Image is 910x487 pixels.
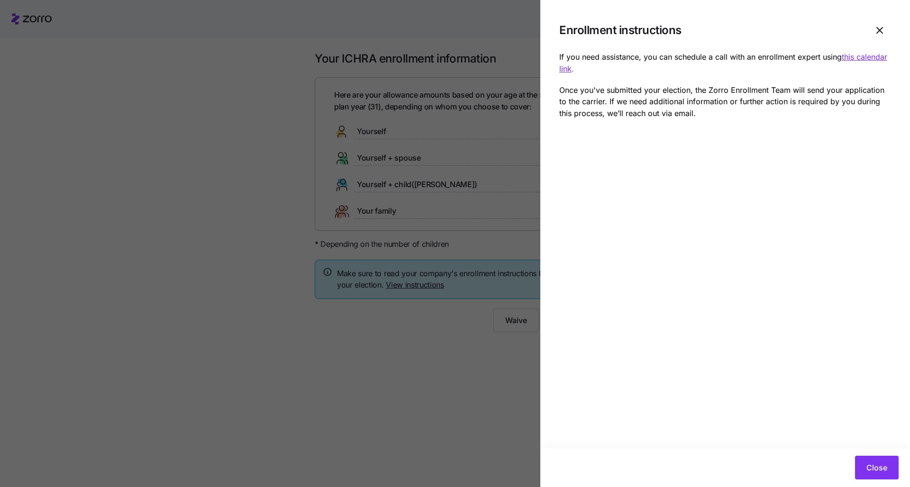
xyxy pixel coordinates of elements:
a: . [572,64,574,73]
p: If you need assistance, you can schedule a call with an enrollment expert using [559,51,891,75]
button: Close [855,456,899,479]
p: Once you've submitted your election, the Zorro Enrollment Team will send your application to the ... [559,84,891,119]
h1: Enrollment instructions [559,23,864,37]
a: this calendar link [559,52,887,73]
span: Close [866,462,887,473]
